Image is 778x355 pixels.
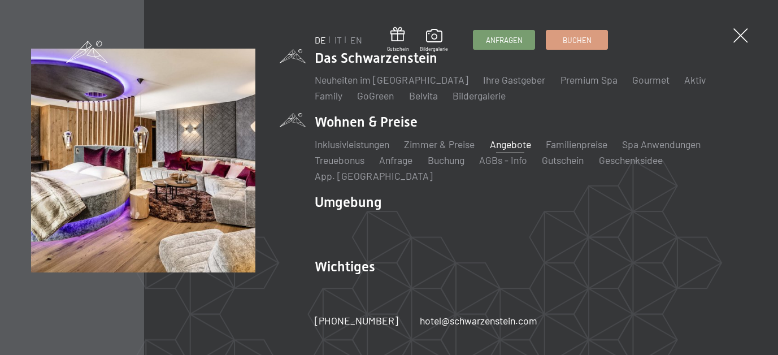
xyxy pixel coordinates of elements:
[404,138,475,150] a: Zimmer & Preise
[684,73,706,86] a: Aktiv
[315,73,468,86] a: Neuheiten im [GEOGRAPHIC_DATA]
[315,89,342,102] a: Family
[379,154,412,166] a: Anfrage
[315,34,326,45] a: DE
[599,154,663,166] a: Geschenksidee
[473,31,534,49] a: Anfragen
[563,35,592,45] span: Buchen
[546,31,607,49] a: Buchen
[387,27,409,53] a: Gutschein
[334,34,342,45] a: IT
[420,46,448,53] span: Bildergalerie
[420,314,537,328] a: hotel@schwarzenstein.com
[315,314,398,327] span: [PHONE_NUMBER]
[542,154,584,166] a: Gutschein
[315,170,433,182] a: App. [GEOGRAPHIC_DATA]
[409,89,438,102] a: Belvita
[350,34,362,45] a: EN
[453,89,506,102] a: Bildergalerie
[315,314,398,328] a: [PHONE_NUMBER]
[546,138,607,150] a: Familienpreise
[622,138,701,150] a: Spa Anwendungen
[479,154,527,166] a: AGBs - Info
[486,35,523,45] span: Anfragen
[428,154,464,166] a: Buchung
[483,73,545,86] a: Ihre Gastgeber
[357,89,394,102] a: GoGreen
[490,138,531,150] a: Angebote
[420,29,448,53] a: Bildergalerie
[632,73,670,86] a: Gourmet
[387,46,409,53] span: Gutschein
[315,138,389,150] a: Inklusivleistungen
[315,154,364,166] a: Treuebonus
[560,73,618,86] a: Premium Spa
